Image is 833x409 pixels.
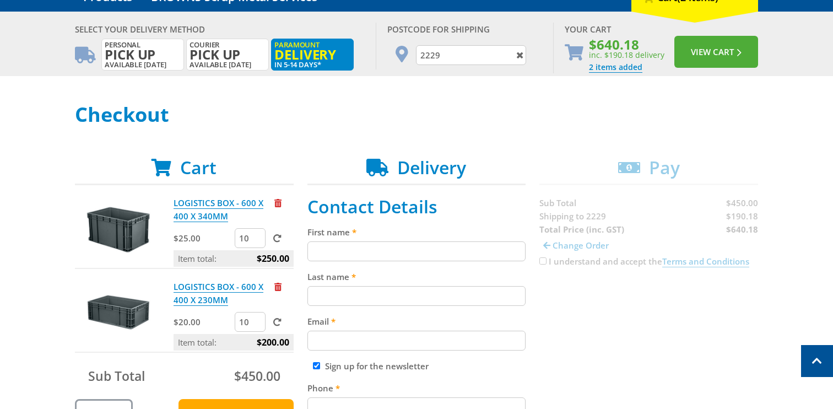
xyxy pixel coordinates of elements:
[307,286,526,306] input: Please enter your last name.
[174,334,294,351] p: Item total:
[397,155,466,179] span: Delivery
[589,39,664,50] span: $640.18
[307,196,526,217] h2: Contact Details
[565,23,758,36] div: Your Cart
[88,367,145,385] span: Sub Total
[174,281,263,306] a: LOGISTICS BOX - 600 X 400 X 230MM
[101,39,184,71] label: Available [DATE]
[257,334,289,351] span: $200.00
[307,225,526,239] label: First name
[589,50,664,60] span: inc. $190.18 delivery
[105,41,181,61] span: Personal
[307,270,526,283] label: Last name
[180,155,217,179] span: Cart
[274,197,282,208] a: Remove from cart
[307,241,526,261] input: Please enter your first name.
[85,196,152,262] img: LOGISTICS BOX - 600 X 400 X 340MM
[325,360,429,372] label: Sign up for the newsletter
[174,197,263,222] a: LOGISTICS BOX - 600 X 400 X 340MM
[186,39,269,71] label: Available [DATE]
[174,232,232,245] p: $25.00
[274,49,350,61] span: Delivery
[234,367,280,385] span: $450.00
[271,39,354,71] label: in 5-14 days*
[174,315,232,329] p: $20.00
[190,49,266,61] span: Pick up
[674,36,758,68] button: View Cart
[85,280,152,346] img: LOGISTICS BOX - 600 X 400 X 230MM
[416,45,526,65] input: Type Postcode or Suburb
[75,104,758,126] h1: Checkout
[307,315,526,328] label: Email
[174,250,294,267] p: Item total:
[589,62,642,73] a: Go to the Checkout page
[274,281,282,292] a: Remove from cart
[105,49,181,61] span: Pick up
[190,41,266,61] span: Courier
[387,23,542,36] div: Postcode for shipping
[307,331,526,351] input: Please enter your email address.
[75,23,365,36] div: Select your Delivery Method
[257,250,289,267] span: $250.00
[274,41,350,61] span: Paramount
[307,381,526,395] label: Phone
